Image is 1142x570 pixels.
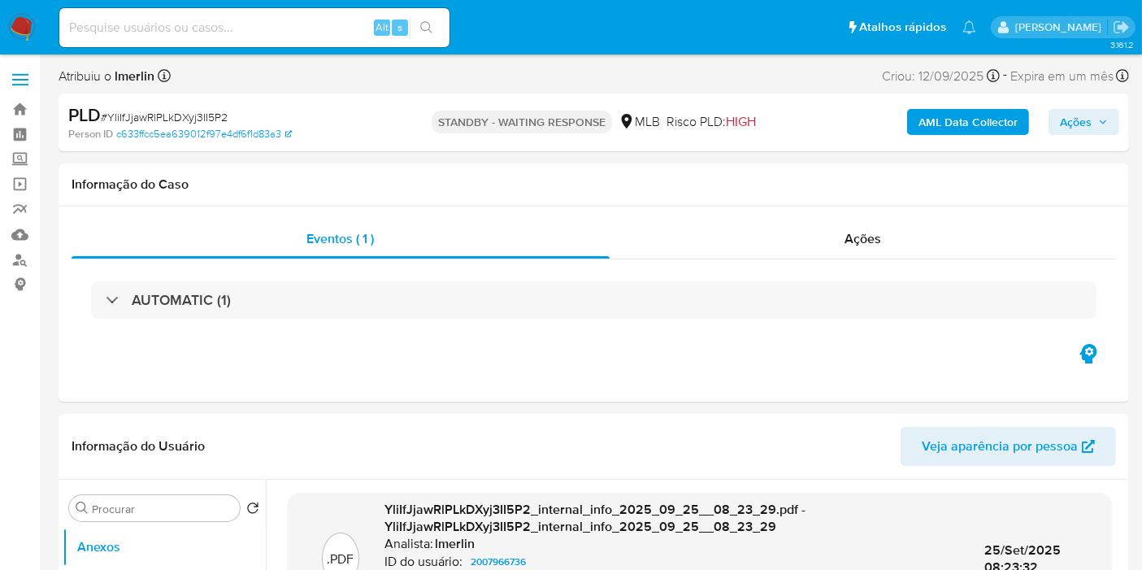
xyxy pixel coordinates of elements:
[385,500,806,537] span: YliIfJjawRlPLkDXyj3II5P2_internal_info_2025_09_25__08_23_29.pdf - YliIfJjawRlPLkDXyj3II5P2_intern...
[101,109,228,125] span: # YliIfJjawRlPLkDXyj3II5P2
[72,438,205,455] h1: Informação do Usuário
[327,550,354,568] p: .PDF
[901,427,1116,466] button: Veja aparência por pessoa
[246,502,259,520] button: Retornar ao pedido padrão
[116,127,292,141] a: c633ffcc5ea639012f97e4df6f1d83a3
[385,554,463,570] p: ID do usuário:
[397,20,402,35] span: s
[132,291,231,309] h3: AUTOMATIC (1)
[918,109,1018,135] b: AML Data Collector
[376,20,389,35] span: Alt
[436,536,475,552] h6: lmerlin
[859,19,946,36] span: Atalhos rápidos
[68,127,113,141] b: Person ID
[59,67,154,85] span: Atribuiu o
[845,229,881,248] span: Ações
[667,113,756,131] span: Risco PLD:
[726,112,756,131] span: HIGH
[907,109,1029,135] button: AML Data Collector
[922,427,1078,466] span: Veja aparência por pessoa
[1015,20,1107,35] p: leticia.merlin@mercadolivre.com
[91,281,1096,319] div: AUTOMATIC (1)
[1049,109,1119,135] button: Ações
[882,65,1000,87] div: Criou: 12/09/2025
[76,502,89,515] button: Procurar
[1113,19,1130,36] a: Sair
[72,176,1116,193] h1: Informação do Caso
[306,229,374,248] span: Eventos ( 1 )
[68,102,101,128] b: PLD
[92,502,233,516] input: Procurar
[410,16,443,39] button: search-icon
[63,528,266,567] button: Anexos
[1003,65,1007,87] span: -
[432,111,612,133] p: STANDBY - WAITING RESPONSE
[385,536,434,552] p: Analista:
[111,67,154,85] b: lmerlin
[1060,109,1092,135] span: Ações
[962,20,976,34] a: Notificações
[1010,67,1114,85] span: Expira em um mês
[619,113,660,131] div: MLB
[59,17,449,38] input: Pesquise usuários ou casos...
